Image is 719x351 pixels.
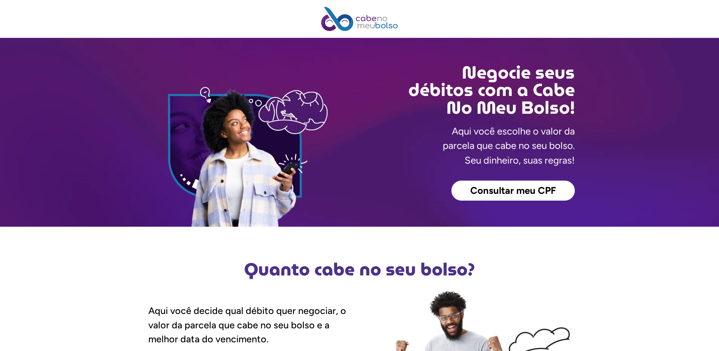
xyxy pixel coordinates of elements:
[451,181,575,201] a: Consultar meu CPF
[470,186,556,196] span: Consultar meu CPF
[360,64,575,116] h2: Negocie seus débitos com a Cabe No Meu Bolso!
[321,7,398,31] img: Cabe no Meu Bolso
[148,304,360,346] p: Aqui você decide qual débito quer negociar, o valor da parcela que cabe no seu bolso e a melhor d...
[145,261,575,278] h2: Quanto cabe no seu bolso?
[443,124,575,167] p: Aqui você escolhe o valor da parcela que cabe no seu bolso. Seu dinheiro, suas regras!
